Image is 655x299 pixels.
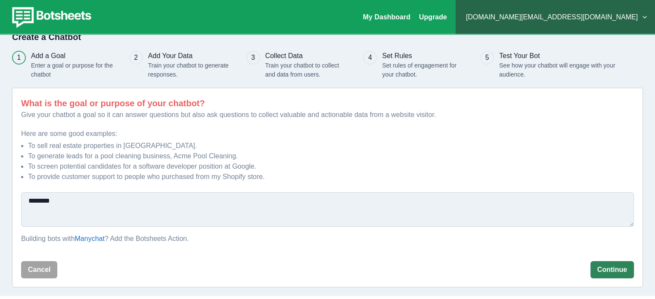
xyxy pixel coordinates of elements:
p: Here are some good examples: [21,129,634,139]
a: My Dashboard [363,13,410,21]
a: Upgrade [419,13,447,21]
h3: Add a Goal [31,51,114,61]
p: Set rules of engagement for your chatbot. [382,61,465,79]
div: 4 [368,52,372,63]
button: Cancel [21,261,57,278]
div: 2 [134,52,138,63]
div: Progress [12,51,643,79]
p: Train your chatbot to generate responses. [148,61,231,79]
li: To screen potential candidates for a software developer position at Google. [28,161,634,172]
div: 1 [17,52,21,63]
li: To sell real estate properties in [GEOGRAPHIC_DATA]. [28,141,634,151]
li: To generate leads for a pool cleaning business, Acme Pool Cleaning. [28,151,634,161]
h3: Add Your Data [148,51,231,61]
h3: Set Rules [382,51,465,61]
p: Enter a goal or purpose for the chatbot [31,61,114,79]
h2: Create a Chatbot [12,32,643,42]
a: Manychat [75,235,105,242]
li: To provide customer support to people who purchased from my Shopify store. [28,172,634,182]
h3: Collect Data [265,51,348,61]
p: Building bots with ? Add the Botsheets Action. [21,234,634,244]
img: botsheets-logo.png [7,5,94,29]
p: See how your chatbot will engage with your audience. [499,61,621,79]
h3: Test Your Bot [499,51,621,61]
div: 5 [485,52,489,63]
p: What is the goal or purpose of your chatbot? [21,97,634,110]
button: Continue [590,261,634,278]
p: Give your chatbot a goal so it can answer questions but also ask questions to collect valuable an... [21,110,634,120]
div: 3 [251,52,255,63]
button: [DOMAIN_NAME][EMAIL_ADDRESS][DOMAIN_NAME] [463,9,648,26]
p: Train your chatbot to collect and data from users. [265,61,348,79]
